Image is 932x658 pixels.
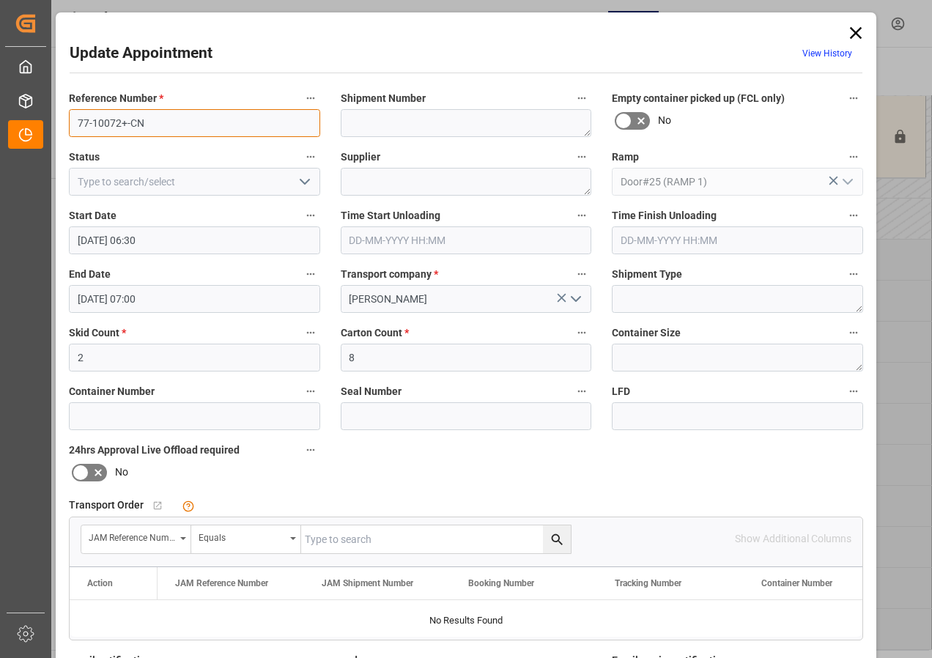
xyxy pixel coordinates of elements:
[341,267,438,282] span: Transport company
[341,91,426,106] span: Shipment Number
[301,89,320,108] button: Reference Number *
[612,384,630,399] span: LFD
[301,147,320,166] button: Status
[341,384,402,399] span: Seal Number
[612,267,682,282] span: Shipment Type
[658,113,671,128] span: No
[844,382,863,401] button: LFD
[301,440,320,459] button: 24hrs Approval Live Offload required
[322,578,413,588] span: JAM Shipment Number
[612,91,785,106] span: Empty container picked up (FCL only)
[191,525,301,553] button: open menu
[115,465,128,480] span: No
[69,285,320,313] input: DD-MM-YYYY HH:MM
[301,525,571,553] input: Type to search
[572,206,591,225] button: Time Start Unloading
[844,89,863,108] button: Empty container picked up (FCL only)
[612,208,717,223] span: Time Finish Unloading
[572,323,591,342] button: Carton Count *
[341,226,592,254] input: DD-MM-YYYY HH:MM
[802,48,852,59] a: View History
[543,525,571,553] button: search button
[612,226,863,254] input: DD-MM-YYYY HH:MM
[69,208,116,223] span: Start Date
[341,208,440,223] span: Time Start Unloading
[615,578,681,588] span: Tracking Number
[572,265,591,284] button: Transport company *
[844,206,863,225] button: Time Finish Unloading
[844,265,863,284] button: Shipment Type
[835,171,857,193] button: open menu
[572,147,591,166] button: Supplier
[301,323,320,342] button: Skid Count *
[572,89,591,108] button: Shipment Number
[612,168,863,196] input: Type to search/select
[69,91,163,106] span: Reference Number
[69,443,240,458] span: 24hrs Approval Live Offload required
[69,149,100,165] span: Status
[341,149,380,165] span: Supplier
[301,382,320,401] button: Container Number
[199,528,285,544] div: Equals
[70,42,212,65] h2: Update Appointment
[69,168,320,196] input: Type to search/select
[69,498,144,513] span: Transport Order
[175,578,268,588] span: JAM Reference Number
[69,226,320,254] input: DD-MM-YYYY HH:MM
[69,384,155,399] span: Container Number
[844,147,863,166] button: Ramp
[87,578,113,588] div: Action
[89,528,175,544] div: JAM Reference Number
[341,325,409,341] span: Carton Count
[761,578,832,588] span: Container Number
[844,323,863,342] button: Container Size
[81,525,191,553] button: open menu
[69,267,111,282] span: End Date
[612,149,639,165] span: Ramp
[69,325,126,341] span: Skid Count
[564,288,586,311] button: open menu
[301,265,320,284] button: End Date
[612,325,681,341] span: Container Size
[572,382,591,401] button: Seal Number
[301,206,320,225] button: Start Date
[292,171,314,193] button: open menu
[468,578,534,588] span: Booking Number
